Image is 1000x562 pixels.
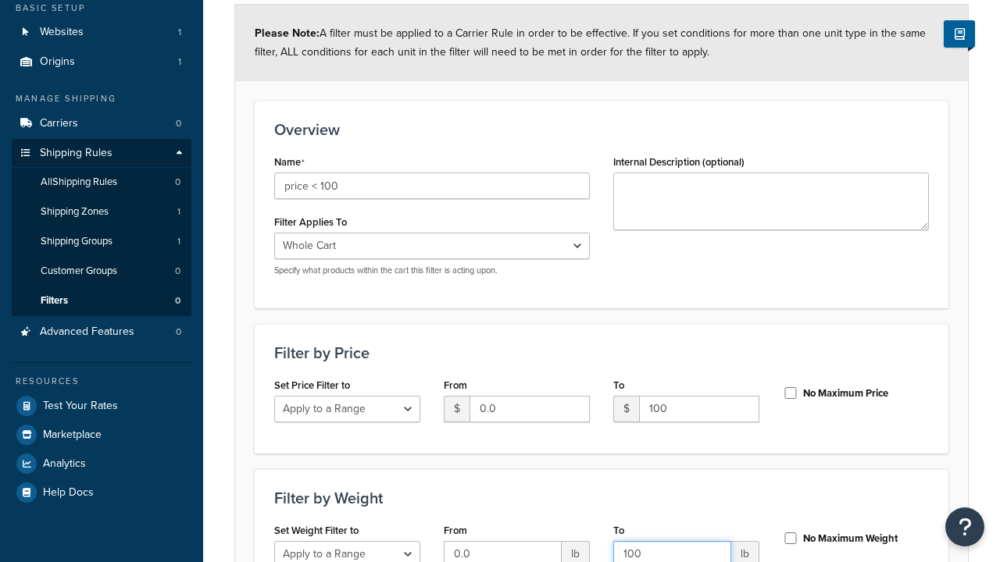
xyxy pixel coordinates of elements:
span: 0 [176,117,181,130]
span: 0 [176,325,181,339]
div: Basic Setup [12,2,191,15]
span: 0 [175,294,180,308]
p: Specify what products within the cart this filter is acting upon. [274,265,590,276]
span: $ [613,396,639,422]
label: No Maximum Price [803,386,888,400]
a: Customer Groups0 [12,257,191,286]
button: Open Resource Center [945,507,984,546]
span: 0 [175,176,180,189]
a: Advanced Features0 [12,318,191,347]
label: From [444,379,467,391]
span: Customer Groups [41,265,117,278]
button: Show Help Docs [944,20,975,48]
a: Carriers0 [12,109,191,138]
span: A filter must be applied to a Carrier Rule in order to be effective. If you set conditions for mo... [255,25,926,60]
span: 1 [178,55,181,69]
a: Help Docs [12,478,191,507]
span: Origins [40,55,75,69]
label: To [613,379,624,391]
li: Origins [12,48,191,76]
div: Resources [12,375,191,388]
h3: Overview [274,121,929,138]
span: Shipping Rules [40,147,112,160]
li: Shipping Rules [12,139,191,317]
span: Shipping Zones [41,205,109,219]
a: Shipping Zones1 [12,197,191,226]
span: 1 [177,235,180,248]
span: 1 [177,205,180,219]
span: Marketplace [43,429,102,442]
label: Name [274,156,305,169]
span: Shipping Groups [41,235,112,248]
a: Analytics [12,450,191,478]
a: AllShipping Rules0 [12,168,191,197]
a: Origins1 [12,48,191,76]
span: 0 [175,265,180,278]
a: Marketplace [12,421,191,449]
a: Filters0 [12,286,191,315]
li: Customer Groups [12,257,191,286]
li: Websites [12,18,191,47]
label: From [444,525,467,536]
strong: Please Note: [255,25,320,41]
a: Test Your Rates [12,392,191,420]
span: Websites [40,26,84,39]
span: Filters [41,294,68,308]
span: Analytics [43,457,86,471]
li: Filters [12,286,191,315]
label: Set Price Filter to [274,379,350,391]
label: Internal Description (optional) [613,156,745,168]
a: Websites1 [12,18,191,47]
span: 1 [178,26,181,39]
h3: Filter by Price [274,344,929,361]
label: Filter Applies To [274,216,347,228]
li: Shipping Zones [12,197,191,226]
span: Test Your Rates [43,400,118,413]
a: Shipping Rules [12,139,191,168]
li: Carriers [12,109,191,138]
li: Advanced Features [12,318,191,347]
label: To [613,525,624,536]
span: Help Docs [43,486,94,500]
span: $ [444,396,470,422]
a: Shipping Groups1 [12,227,191,256]
label: Set Weight Filter to [274,525,359,536]
span: Advanced Features [40,325,134,339]
div: Manage Shipping [12,92,191,105]
span: Carriers [40,117,78,130]
li: Shipping Groups [12,227,191,256]
span: All Shipping Rules [41,176,117,189]
label: No Maximum Weight [803,532,898,546]
h3: Filter by Weight [274,489,929,507]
